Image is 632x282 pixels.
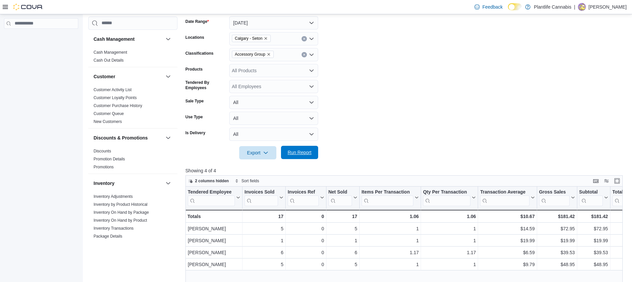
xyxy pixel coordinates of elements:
[539,237,575,245] div: $19.99
[94,95,137,100] a: Customer Loyalty Points
[232,35,271,42] span: Calgary - Seton
[232,177,262,185] button: Sort fields
[539,189,575,206] button: Gross Sales
[94,180,114,187] h3: Inventory
[94,87,132,92] a: Customer Activity List
[288,149,312,156] span: Run Report
[185,35,204,40] label: Locations
[328,212,357,220] div: 17
[309,84,314,89] button: Open list of options
[94,218,147,223] a: Inventory On Hand by Product
[539,249,575,256] div: $39.53
[94,36,163,42] button: Cash Management
[245,212,283,220] div: 17
[94,149,111,153] a: Discounts
[579,212,608,220] div: $181.42
[423,237,476,245] div: 1
[245,225,283,233] div: 5
[94,87,132,92] span: Customer Activity List
[245,237,283,245] div: 1
[188,189,235,195] div: Tendered Employee
[539,189,569,206] div: Gross Sales
[423,189,470,195] div: Qty Per Transaction
[94,210,149,215] a: Inventory On Hand by Package
[423,260,476,268] div: 1
[288,249,324,256] div: 0
[579,249,608,256] div: $39.53
[361,189,413,195] div: Items Per Transaction
[579,237,608,245] div: $19.99
[94,111,124,116] span: Customer Queue
[288,189,318,206] div: Invoices Ref
[94,119,122,124] a: New Customers
[288,225,324,233] div: 0
[88,48,177,67] div: Cash Management
[480,189,529,195] div: Transaction Average
[480,260,534,268] div: $9.79
[309,36,314,41] button: Open list of options
[229,128,318,141] button: All
[188,249,240,256] div: [PERSON_NAME]
[302,36,307,41] button: Clear input
[288,260,324,268] div: 0
[539,225,575,233] div: $72.95
[185,80,227,90] label: Tendered By Employees
[328,237,357,245] div: 1
[267,52,271,56] button: Remove Accessory Group from selection in this group
[578,3,586,11] div: Morgen Graves
[188,260,240,268] div: [PERSON_NAME]
[288,212,324,220] div: 0
[579,225,608,233] div: $72.95
[579,189,602,195] div: Subtotal
[480,249,534,256] div: $6.59
[288,237,324,245] div: 0
[188,189,235,206] div: Tendered Employee
[94,226,134,231] a: Inventory Transactions
[13,4,43,10] img: Cova
[94,194,133,199] span: Inventory Adjustments
[480,212,534,220] div: $10.67
[185,51,214,56] label: Classifications
[229,16,318,29] button: [DATE]
[245,189,278,195] div: Invoices Sold
[94,50,127,55] a: Cash Management
[579,189,608,206] button: Subtotal
[94,58,124,63] a: Cash Out Details
[164,35,172,43] button: Cash Management
[480,189,529,206] div: Transaction Average
[539,212,575,220] div: $181.42
[328,249,357,256] div: 6
[94,234,122,239] a: Package Details
[185,130,205,136] label: Is Delivery
[245,249,283,256] div: 6
[589,3,627,11] p: [PERSON_NAME]
[423,212,476,220] div: 1.06
[94,135,163,141] button: Discounts & Promotions
[362,225,419,233] div: 1
[423,189,470,206] div: Qty Per Transaction
[94,95,137,100] span: Customer Loyalty Points
[302,52,307,57] button: Clear input
[309,52,314,57] button: Open list of options
[602,177,610,185] button: Display options
[245,189,283,206] button: Invoices Sold
[94,157,125,161] a: Promotion Details
[229,96,318,109] button: All
[361,189,419,206] button: Items Per Transaction
[94,202,148,207] a: Inventory by Product Historical
[472,0,505,14] a: Feedback
[362,237,419,245] div: 1
[328,225,357,233] div: 5
[195,178,229,184] span: 2 columns hidden
[361,189,413,206] div: Items Per Transaction
[592,177,600,185] button: Keyboard shortcuts
[534,3,571,11] p: Plantlife Cannabis
[288,189,324,206] button: Invoices Ref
